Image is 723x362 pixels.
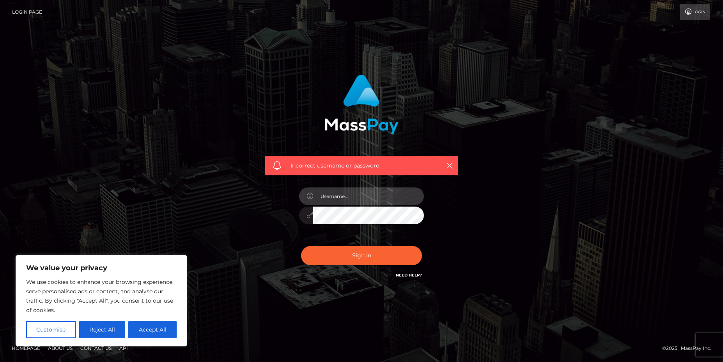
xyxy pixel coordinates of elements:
[680,4,710,20] a: Login
[26,321,76,338] button: Customise
[396,273,422,278] a: Need Help?
[128,321,177,338] button: Accept All
[45,342,76,354] a: About Us
[16,255,187,346] div: We value your privacy
[662,344,717,353] div: © 2025 , MassPay Inc.
[324,75,399,134] img: MassPay Login
[301,246,422,265] button: Sign in
[26,263,177,273] p: We value your privacy
[291,162,433,170] span: Incorrect username or password.
[12,4,42,20] a: Login Page
[79,321,126,338] button: Reject All
[313,187,424,205] input: Username...
[116,342,131,354] a: API
[9,342,43,354] a: Homepage
[77,342,115,354] a: Contact Us
[26,277,177,315] p: We use cookies to enhance your browsing experience, serve personalised ads or content, and analys...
